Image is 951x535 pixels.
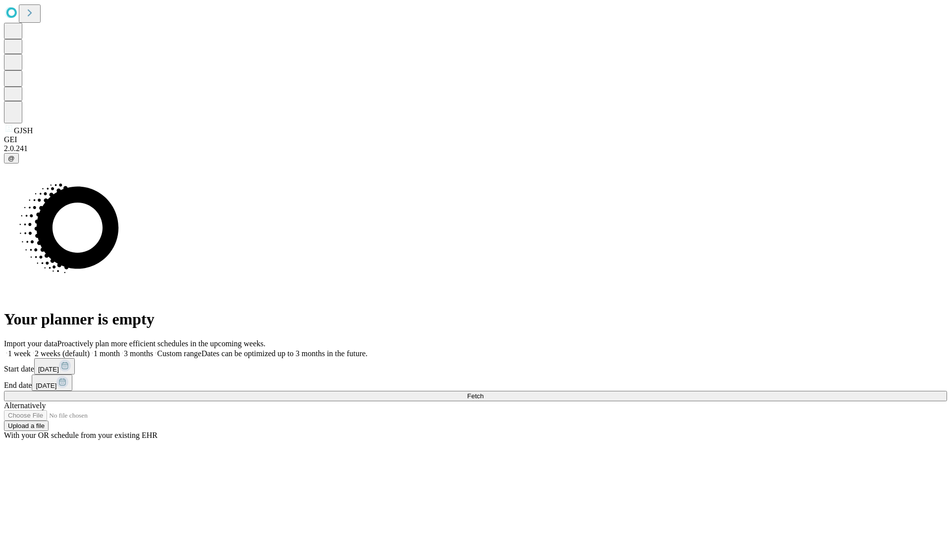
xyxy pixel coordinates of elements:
button: Upload a file [4,421,49,431]
span: 2 weeks (default) [35,349,90,358]
div: End date [4,374,947,391]
span: [DATE] [36,382,56,389]
span: @ [8,155,15,162]
div: 2.0.241 [4,144,947,153]
span: [DATE] [38,366,59,373]
span: 1 week [8,349,31,358]
span: Fetch [467,392,483,400]
button: [DATE] [34,358,75,374]
span: Dates can be optimized up to 3 months in the future. [202,349,368,358]
button: Fetch [4,391,947,401]
span: Import your data [4,339,57,348]
span: Proactively plan more efficient schedules in the upcoming weeks. [57,339,265,348]
div: Start date [4,358,947,374]
button: [DATE] [32,374,72,391]
span: 3 months [124,349,153,358]
span: 1 month [94,349,120,358]
div: GEI [4,135,947,144]
span: With your OR schedule from your existing EHR [4,431,158,439]
span: Custom range [157,349,201,358]
h1: Your planner is empty [4,310,947,328]
span: GJSH [14,126,33,135]
button: @ [4,153,19,163]
span: Alternatively [4,401,46,410]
